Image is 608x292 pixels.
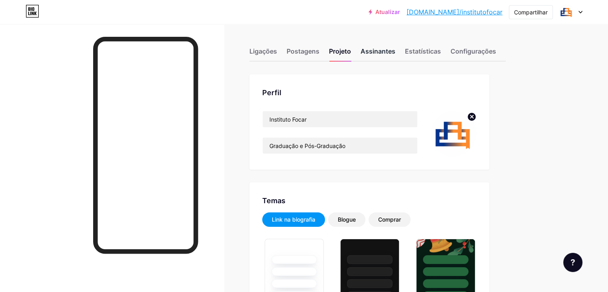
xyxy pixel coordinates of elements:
[407,8,502,16] font: [DOMAIN_NAME]/institutofocar
[287,47,319,55] font: Postagens
[378,216,401,223] font: Comprar
[405,47,441,55] font: Estatísticas
[451,47,496,55] font: Configurações
[431,111,476,157] img: institutofocar
[338,216,356,223] font: Blogue
[249,47,277,55] font: Ligações
[262,88,281,97] font: Perfil
[375,8,400,15] font: Atualizar
[263,111,417,127] input: Nome
[514,9,548,16] font: Compartilhar
[262,196,285,205] font: Temas
[263,138,417,154] input: Biografia
[559,4,574,20] img: institutofocar
[407,7,502,17] a: [DOMAIN_NAME]/institutofocar
[272,216,315,223] font: Link na biografia
[361,47,395,55] font: Assinantes
[329,47,351,55] font: Projeto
